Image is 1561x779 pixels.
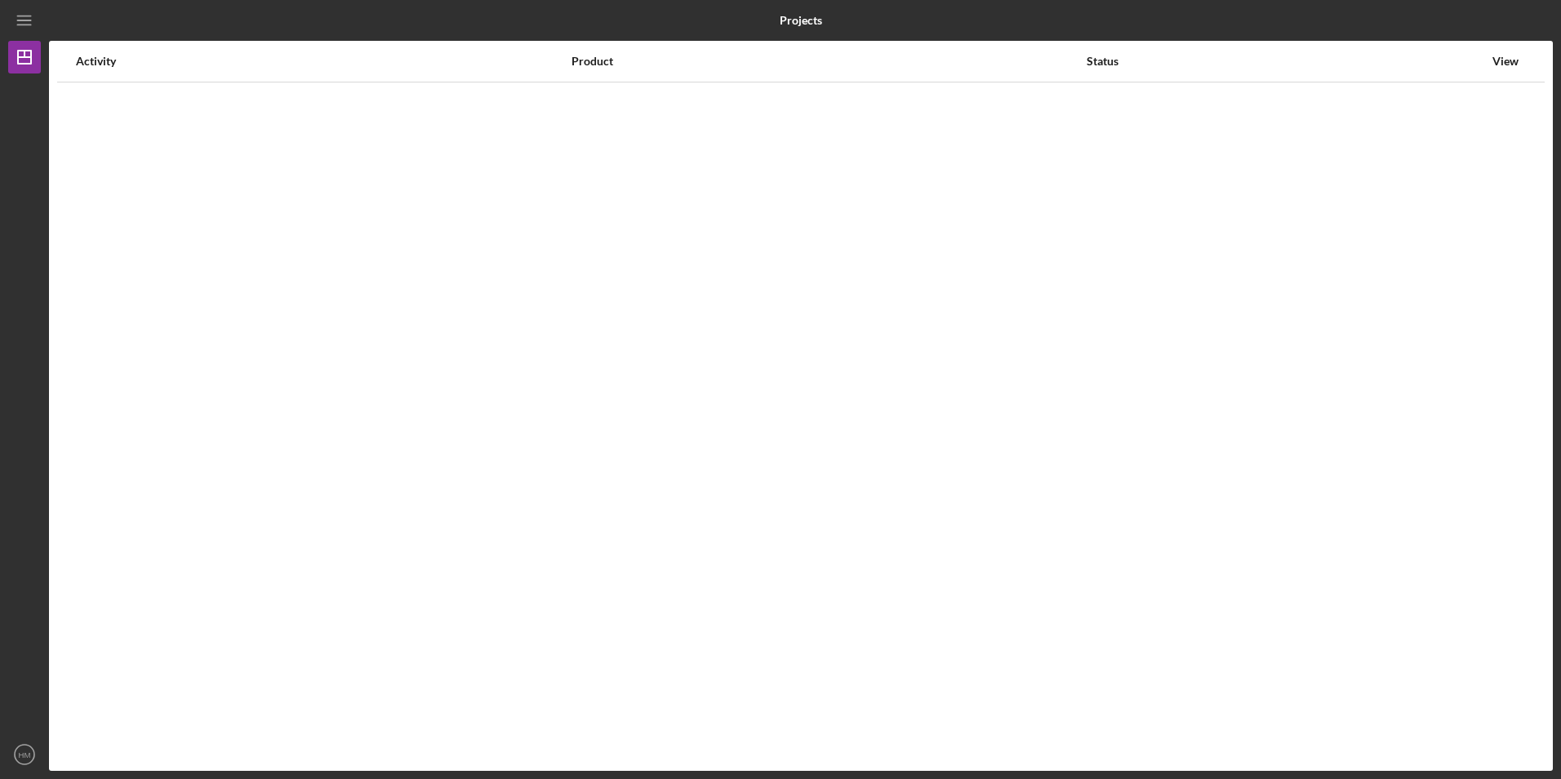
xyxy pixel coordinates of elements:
[76,55,570,68] div: Activity
[8,738,41,771] button: HM
[780,14,822,27] b: Projects
[1087,55,1483,68] div: Status
[571,55,1085,68] div: Product
[19,750,31,759] text: HM
[1485,55,1526,68] div: View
